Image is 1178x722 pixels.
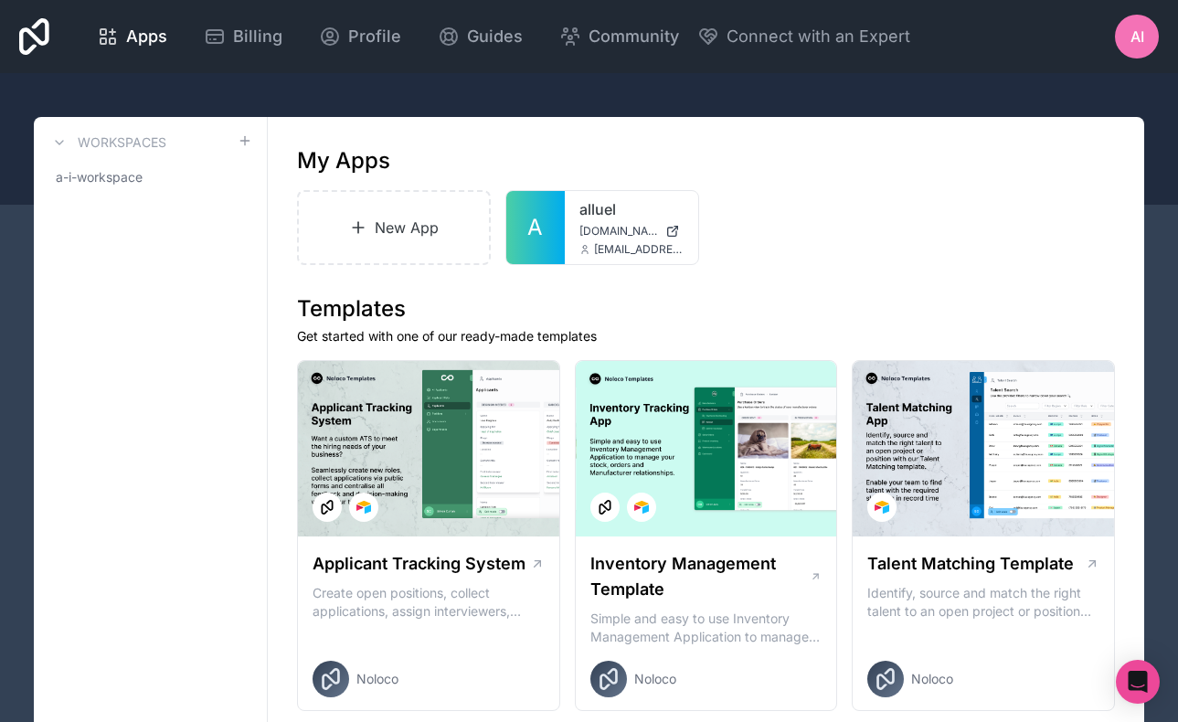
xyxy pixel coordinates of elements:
span: Community [589,24,679,49]
a: Community [545,16,694,57]
span: A [527,213,543,242]
img: Airtable Logo [356,500,371,515]
span: [EMAIL_ADDRESS][DOMAIN_NAME] [594,242,684,257]
a: Profile [304,16,416,57]
a: A [506,191,565,264]
a: Apps [82,16,182,57]
span: [DOMAIN_NAME] [579,224,658,239]
span: Profile [348,24,401,49]
span: Connect with an Expert [727,24,910,49]
span: a-i-workspace [56,168,143,186]
p: Simple and easy to use Inventory Management Application to manage your stock, orders and Manufact... [590,610,822,646]
a: Guides [423,16,537,57]
a: [DOMAIN_NAME] [579,224,684,239]
h1: Talent Matching Template [867,551,1074,577]
span: Noloco [634,670,676,688]
button: Connect with an Expert [697,24,910,49]
h3: Workspaces [78,133,166,152]
h1: Templates [297,294,1115,324]
a: Billing [189,16,297,57]
span: Guides [467,24,523,49]
a: alluel [579,198,684,220]
img: Airtable Logo [875,500,889,515]
span: Noloco [356,670,398,688]
h1: My Apps [297,146,390,175]
span: Apps [126,24,167,49]
a: a-i-workspace [48,161,252,194]
p: Identify, source and match the right talent to an open project or position with our Talent Matchi... [867,584,1099,621]
div: Open Intercom Messenger [1116,660,1160,704]
img: Airtable Logo [634,500,649,515]
span: Noloco [911,670,953,688]
span: ai [1130,26,1144,48]
h1: Inventory Management Template [590,551,810,602]
h1: Applicant Tracking System [313,551,525,577]
a: Workspaces [48,132,166,154]
a: New App [297,190,491,265]
span: Billing [233,24,282,49]
p: Create open positions, collect applications, assign interviewers, centralise candidate feedback a... [313,584,545,621]
p: Get started with one of our ready-made templates [297,327,1115,345]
